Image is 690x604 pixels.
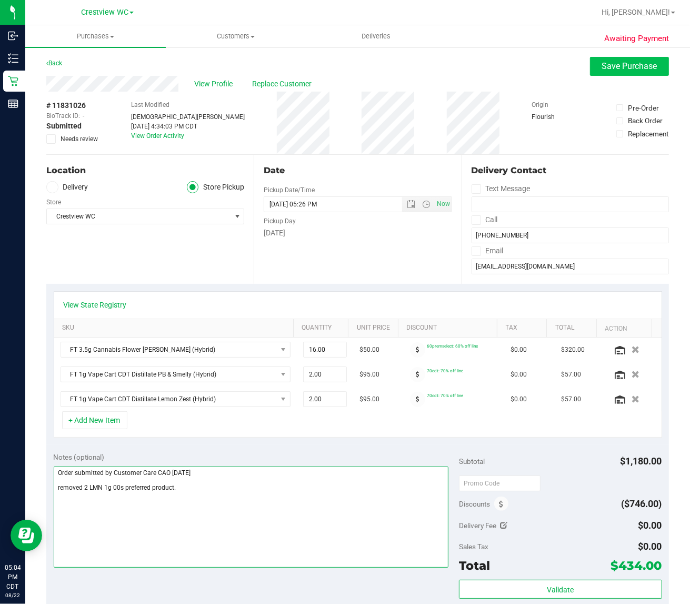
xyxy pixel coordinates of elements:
span: Deliveries [347,32,405,41]
span: Hi, [PERSON_NAME]! [602,8,670,16]
label: Call [472,212,498,227]
div: [DATE] 4:34:03 PM CDT [131,122,245,131]
span: $50.00 [359,345,379,355]
span: $0.00 [638,520,662,531]
span: Submitted [46,121,82,132]
a: Discount [406,324,493,332]
a: Back [46,60,62,67]
span: Notes (optional) [54,453,105,461]
span: $434.00 [611,558,662,573]
a: Total [555,324,593,332]
input: 2.00 [304,367,346,382]
button: Validate [459,580,662,599]
span: $0.00 [511,345,527,355]
span: Needs review [61,134,98,144]
span: $1,180.00 [621,456,662,467]
i: Edit Delivery Fee [501,522,508,529]
span: Purchases [25,32,166,41]
a: SKU [62,324,289,332]
span: View Profile [194,78,236,90]
a: Deliveries [306,25,446,47]
span: Save Purchase [602,61,657,71]
a: Unit Price [357,324,394,332]
inline-svg: Inventory [8,53,18,64]
a: Quantity [302,324,344,332]
div: Delivery Contact [472,164,669,177]
span: BioTrack ID: [46,111,80,121]
span: Set Current date [434,196,452,212]
span: select [231,209,244,224]
label: Store [46,197,61,207]
label: Pickup Day [264,216,296,226]
span: $95.00 [359,370,379,380]
span: $57.00 [561,394,581,404]
div: Back Order [628,115,663,126]
span: $0.00 [511,394,527,404]
span: Delivery Fee [459,521,496,530]
span: Open the time view [417,200,435,209]
span: 70cdt: 70% off line [427,368,463,373]
label: Last Modified [131,100,169,110]
inline-svg: Reports [8,98,18,109]
span: Sales Tax [459,542,488,551]
span: Customers [166,32,306,41]
a: View Order Activity [131,132,184,140]
p: 08/22 [5,591,21,599]
span: Validate [547,586,574,594]
span: Total [459,558,490,573]
a: Customers [166,25,306,47]
span: Discounts [459,494,490,513]
button: + Add New Item [62,411,127,429]
label: Store Pickup [187,181,245,193]
span: 70cdt: 70% off line [427,393,463,398]
span: Crestview WC [81,8,128,17]
inline-svg: Inbound [8,31,18,41]
span: # 11831026 [46,100,86,111]
div: Date [264,164,452,177]
input: Format: (999) 999-9999 [472,196,669,212]
input: Format: (999) 999-9999 [472,227,669,243]
div: Flourish [532,112,584,122]
button: Save Purchase [590,57,669,76]
span: FT 3.5g Cannabis Flower [PERSON_NAME] (Hybrid) [61,342,277,357]
span: 60premselect: 60% off line [427,343,478,349]
label: Email [472,243,504,259]
iframe: Resource center [11,520,42,551]
input: Promo Code [459,476,541,491]
span: NO DATA FOUND [61,367,291,382]
label: Text Message [472,181,531,196]
div: [DEMOGRAPHIC_DATA][PERSON_NAME] [131,112,245,122]
label: Pickup Date/Time [264,185,315,195]
div: Location [46,164,244,177]
span: NO DATA FOUND [61,391,291,407]
label: Delivery [46,181,88,193]
input: 2.00 [304,392,346,407]
span: FT 1g Vape Cart CDT Distillate Lemon Zest (Hybrid) [61,392,277,407]
span: $57.00 [561,370,581,380]
span: Replace Customer [252,78,315,90]
span: $0.00 [638,541,662,552]
span: ($746.00) [622,498,662,509]
a: Purchases [25,25,166,47]
span: $95.00 [359,394,379,404]
p: 05:04 PM CDT [5,563,21,591]
span: Awaiting Payment [605,33,669,45]
span: FT 1g Vape Cart CDT Distillate PB & Smelly (Hybrid) [61,367,277,382]
inline-svg: Retail [8,76,18,86]
span: $320.00 [561,345,585,355]
div: Pre-Order [628,103,659,113]
a: Tax [506,324,543,332]
span: Open the date view [402,200,420,209]
div: [DATE] [264,227,452,239]
span: Crestview WC [47,209,231,224]
th: Action [596,319,652,338]
a: View State Registry [64,300,127,310]
input: 16.00 [304,342,346,357]
label: Origin [532,100,548,110]
div: Replacement [628,128,668,139]
span: $0.00 [511,370,527,380]
span: Subtotal [459,457,485,466]
span: NO DATA FOUND [61,342,291,358]
span: - [83,111,84,121]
